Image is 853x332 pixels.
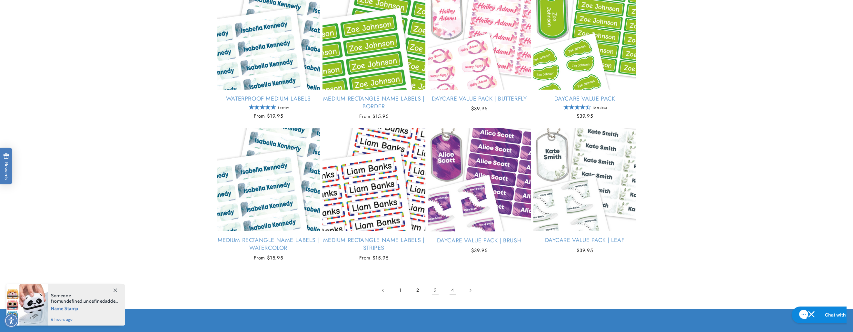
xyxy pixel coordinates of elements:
[5,280,82,300] iframe: Sign Up via Text for Offers
[4,314,18,328] div: Accessibility Menu
[3,153,9,180] span: Rewards
[533,237,636,244] a: Daycare Value Pack | Leaf
[217,95,320,103] a: Waterproof Medium Labels
[428,283,442,298] a: Page 3
[84,298,105,304] span: undefined
[428,95,531,103] a: Daycare Value Pack | Butterfly
[446,283,460,298] a: Page 4
[376,283,390,298] a: Previous page
[789,304,847,326] iframe: Gorgias live chat messenger
[322,95,425,110] a: Medium Rectangle Name Labels | Border
[61,298,82,304] span: undefined
[411,283,425,298] a: Page 2
[393,283,408,298] a: Page 1
[217,283,636,298] nav: Pagination
[51,304,118,312] span: Name Stamp
[217,237,320,252] a: Medium Rectangle Name Labels | Watercolor
[51,293,118,304] span: Someone from , added this product to their cart.
[322,237,425,252] a: Medium Rectangle Name Labels | Stripes
[428,237,531,244] a: Daycare Value Pack | Brush
[36,7,64,14] h2: Chat with us
[463,283,477,298] a: Next page
[533,95,636,103] a: Daycare Value Pack
[3,2,71,19] button: Gorgias live chat
[51,317,118,322] span: 6 hours ago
